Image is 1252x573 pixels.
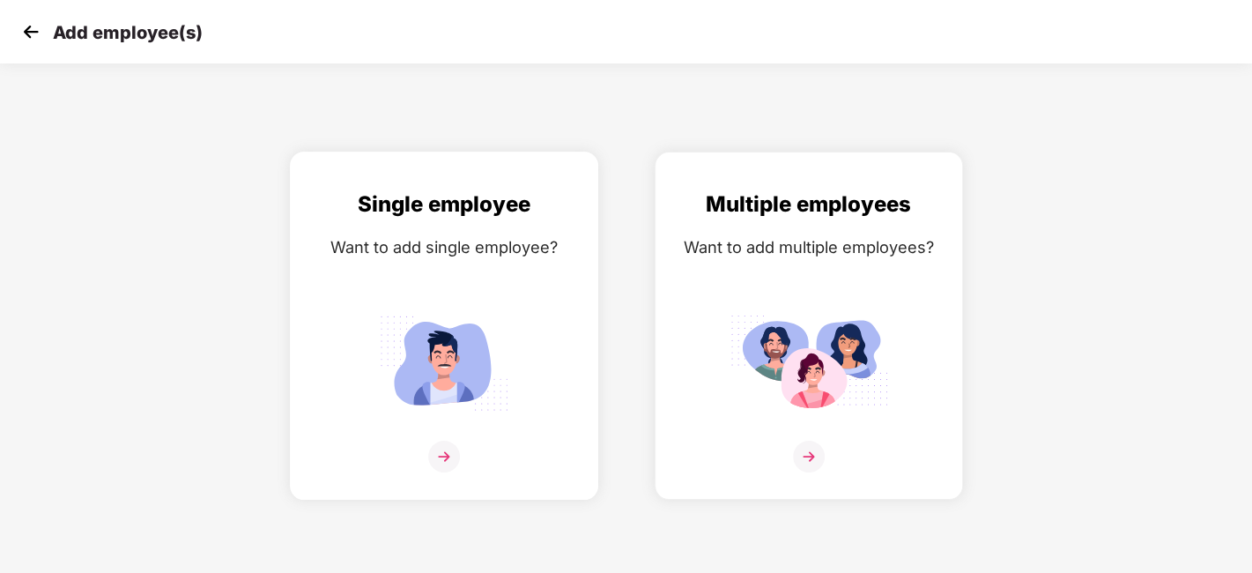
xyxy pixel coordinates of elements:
p: Add employee(s) [53,22,203,43]
img: svg+xml;base64,PHN2ZyB4bWxucz0iaHR0cDovL3d3dy53My5vcmcvMjAwMC9zdmciIHdpZHRoPSIzMCIgaGVpZ2h0PSIzMC... [18,19,44,45]
div: Want to add multiple employees? [673,234,945,260]
div: Single employee [308,188,580,221]
div: Multiple employees [673,188,945,221]
div: Want to add single employee? [308,234,580,260]
img: svg+xml;base64,PHN2ZyB4bWxucz0iaHR0cDovL3d3dy53My5vcmcvMjAwMC9zdmciIHdpZHRoPSIzNiIgaGVpZ2h0PSIzNi... [428,441,460,473]
img: svg+xml;base64,PHN2ZyB4bWxucz0iaHR0cDovL3d3dy53My5vcmcvMjAwMC9zdmciIGlkPSJNdWx0aXBsZV9lbXBsb3llZS... [730,308,888,418]
img: svg+xml;base64,PHN2ZyB4bWxucz0iaHR0cDovL3d3dy53My5vcmcvMjAwMC9zdmciIHdpZHRoPSIzNiIgaGVpZ2h0PSIzNi... [793,441,825,473]
img: svg+xml;base64,PHN2ZyB4bWxucz0iaHR0cDovL3d3dy53My5vcmcvMjAwMC9zdmciIGlkPSJTaW5nbGVfZW1wbG95ZWUiIH... [365,308,523,418]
